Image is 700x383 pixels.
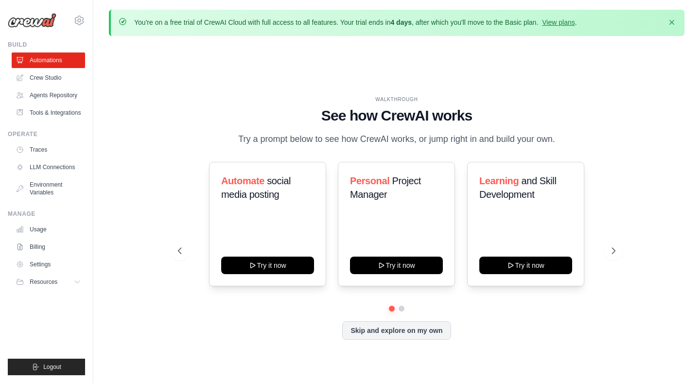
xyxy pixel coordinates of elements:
[479,257,572,274] button: Try it now
[8,13,56,28] img: Logo
[8,130,85,138] div: Operate
[12,105,85,121] a: Tools & Integrations
[221,257,314,274] button: Try it now
[390,18,412,26] strong: 4 days
[134,17,577,27] p: You're on a free trial of CrewAI Cloud with full access to all features. Your trial ends in , aft...
[221,175,264,186] span: Automate
[233,132,560,146] p: Try a prompt below to see how CrewAI works, or jump right in and build your own.
[12,142,85,157] a: Traces
[30,278,57,286] span: Resources
[43,363,61,371] span: Logout
[12,159,85,175] a: LLM Connections
[178,96,615,103] div: WALKTHROUGH
[479,175,519,186] span: Learning
[12,274,85,290] button: Resources
[8,41,85,49] div: Build
[12,239,85,255] a: Billing
[12,52,85,68] a: Automations
[12,70,85,86] a: Crew Studio
[12,257,85,272] a: Settings
[342,321,451,340] button: Skip and explore on my own
[350,175,389,186] span: Personal
[12,177,85,200] a: Environment Variables
[178,107,615,124] h1: See how CrewAI works
[12,87,85,103] a: Agents Repository
[8,359,85,375] button: Logout
[479,175,556,200] span: and Skill Development
[8,210,85,218] div: Manage
[542,18,575,26] a: View plans
[12,222,85,237] a: Usage
[350,257,443,274] button: Try it now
